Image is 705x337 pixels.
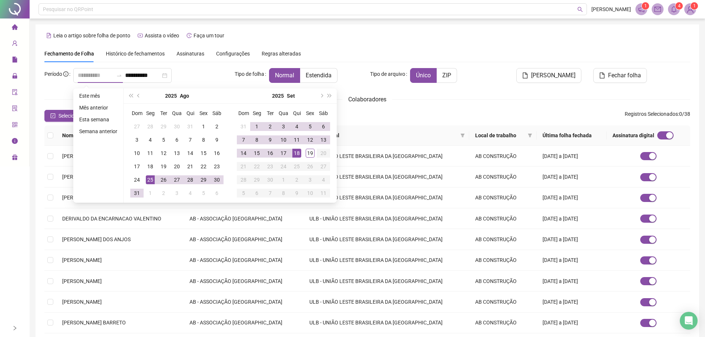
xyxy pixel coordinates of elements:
[537,125,607,146] th: Última folha fechada
[263,160,277,173] td: 2025-09-23
[292,149,301,158] div: 18
[644,3,647,9] span: 1
[290,133,303,146] td: 2025-09-11
[197,120,210,133] td: 2025-08-01
[263,133,277,146] td: 2025-09-09
[184,271,303,291] td: AB - ASSOCIAÇÃO [GEOGRAPHIC_DATA]
[277,133,290,146] td: 2025-09-10
[44,71,62,77] span: Período
[250,173,263,186] td: 2025-09-29
[76,103,120,112] li: Mês anterior
[250,120,263,133] td: 2025-09-01
[309,131,458,139] span: Razão social
[290,107,303,120] th: Qui
[303,133,317,146] td: 2025-09-12
[239,135,248,144] div: 7
[303,107,317,120] th: Sex
[63,71,68,77] span: info-circle
[212,162,221,171] div: 23
[306,175,315,184] div: 3
[184,160,197,173] td: 2025-08-21
[290,160,303,173] td: 2025-09-25
[210,173,224,186] td: 2025-08-30
[12,102,18,117] span: solution
[469,188,537,208] td: AB CONSTRUÇÃO
[279,175,288,184] div: 1
[199,135,208,144] div: 8
[237,120,250,133] td: 2025-08-31
[184,208,303,229] td: AB - ASSOCIAÇÃO [GEOGRAPHIC_DATA]
[306,189,315,198] div: 10
[608,71,641,80] span: Fechar folha
[537,313,607,333] td: [DATE] a [DATE]
[277,173,290,186] td: 2025-10-01
[671,6,677,13] span: bell
[184,186,197,200] td: 2025-09-04
[239,175,248,184] div: 28
[537,188,607,208] td: [DATE] a [DATE]
[235,70,264,78] span: Tipo de folha
[469,271,537,291] td: AB CONSTRUÇÃO
[680,312,698,330] div: Open Intercom Messenger
[287,88,295,103] button: month panel
[184,313,303,333] td: AB - ASSOCIAÇÃO [GEOGRAPHIC_DATA]
[306,162,315,171] div: 26
[266,149,275,158] div: 16
[237,107,250,120] th: Dom
[292,162,301,171] div: 25
[303,146,317,160] td: 2025-09-19
[277,146,290,160] td: 2025-09-17
[252,122,261,131] div: 1
[326,88,334,103] button: super-next-year
[475,131,525,139] span: Local de trabalho
[197,186,210,200] td: 2025-09-05
[469,291,537,312] td: AB CONSTRUÇÃO
[210,160,224,173] td: 2025-08-23
[612,131,654,139] span: Assinatura digital
[159,135,168,144] div: 5
[263,107,277,120] th: Ter
[306,72,332,79] span: Estendida
[116,73,122,78] span: to
[62,174,102,180] span: [PERSON_NAME]
[277,107,290,120] th: Qua
[177,51,204,56] span: Assinaturas
[319,189,328,198] div: 11
[145,33,179,38] span: Assista o vídeo
[172,175,181,184] div: 27
[303,146,470,166] td: ULB - UNIÃO LESTE BRASILEIRA DA [GEOGRAPHIC_DATA]
[416,72,431,79] span: Único
[62,131,172,139] span: Nome do colaborador
[442,72,451,79] span: ZIP
[317,160,330,173] td: 2025-09-27
[266,189,275,198] div: 7
[127,88,135,103] button: super-prev-year
[184,173,197,186] td: 2025-08-28
[522,73,528,78] span: file
[237,133,250,146] td: 2025-09-07
[693,3,696,9] span: 1
[159,162,168,171] div: 19
[197,107,210,120] th: Sex
[184,229,303,250] td: AB - ASSOCIAÇÃO [GEOGRAPHIC_DATA]
[292,135,301,144] div: 11
[252,162,261,171] div: 22
[212,175,221,184] div: 30
[277,160,290,173] td: 2025-09-24
[184,146,197,160] td: 2025-08-14
[186,175,195,184] div: 28
[146,189,155,198] div: 1
[172,162,181,171] div: 20
[130,133,144,146] td: 2025-08-03
[252,135,261,144] div: 8
[319,122,328,131] div: 6
[317,107,330,120] th: Sáb
[303,166,470,187] td: ULB - UNIÃO LESTE BRASILEIRA DA [GEOGRAPHIC_DATA]
[528,133,532,138] span: filter
[157,133,170,146] td: 2025-08-05
[275,72,294,79] span: Normal
[157,107,170,120] th: Ter
[170,146,184,160] td: 2025-08-13
[537,271,607,291] td: [DATE] a [DATE]
[212,122,221,131] div: 2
